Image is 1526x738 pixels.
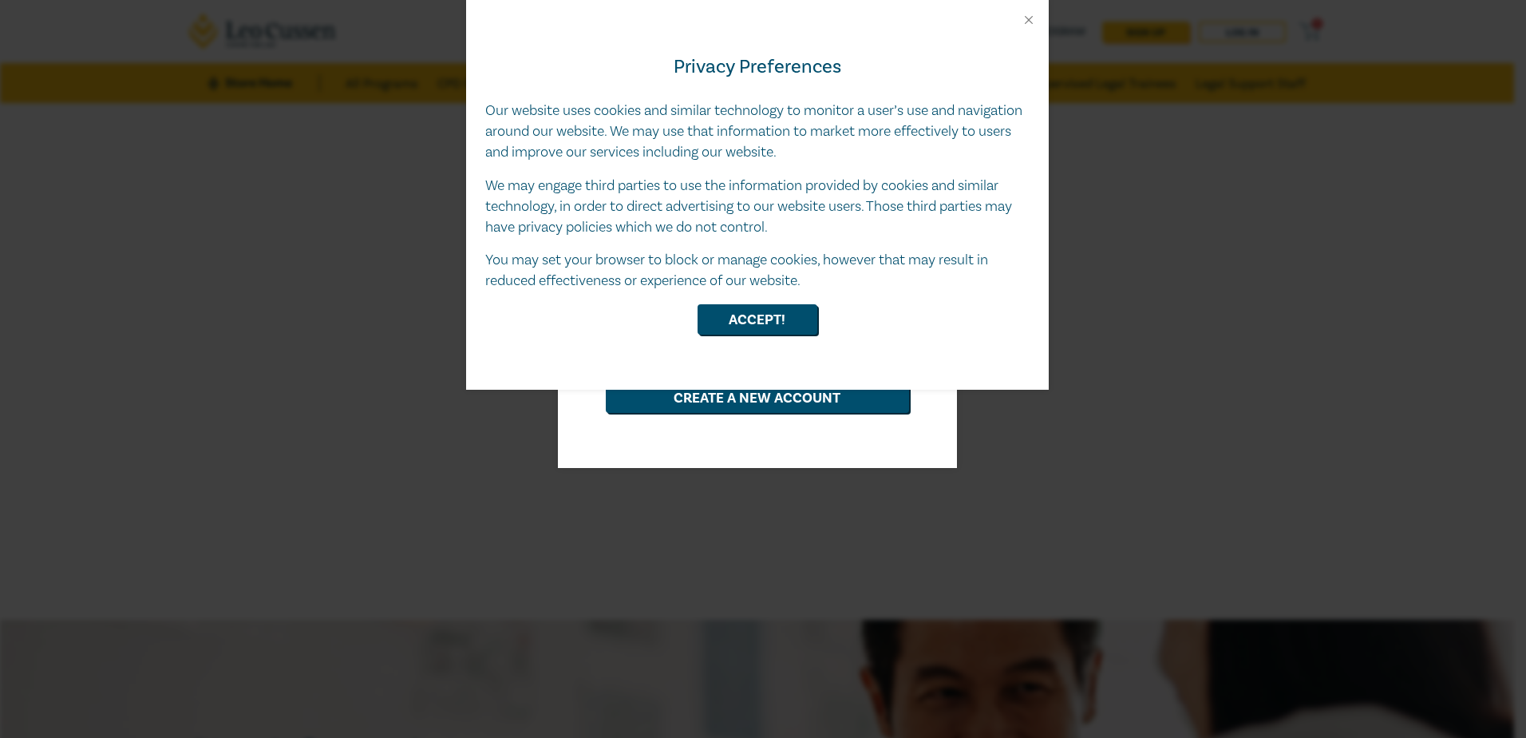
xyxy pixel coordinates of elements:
[698,304,817,335] button: Accept!
[485,176,1030,238] p: We may engage third parties to use the information provided by cookies and similar technology, in...
[1022,13,1036,27] button: Close
[485,250,1030,292] p: You may set your browser to block or manage cookies, however that may result in reduced effective...
[485,53,1030,81] h4: Privacy Preferences
[485,101,1030,163] p: Our website uses cookies and similar technology to monitor a user’s use and navigation around our...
